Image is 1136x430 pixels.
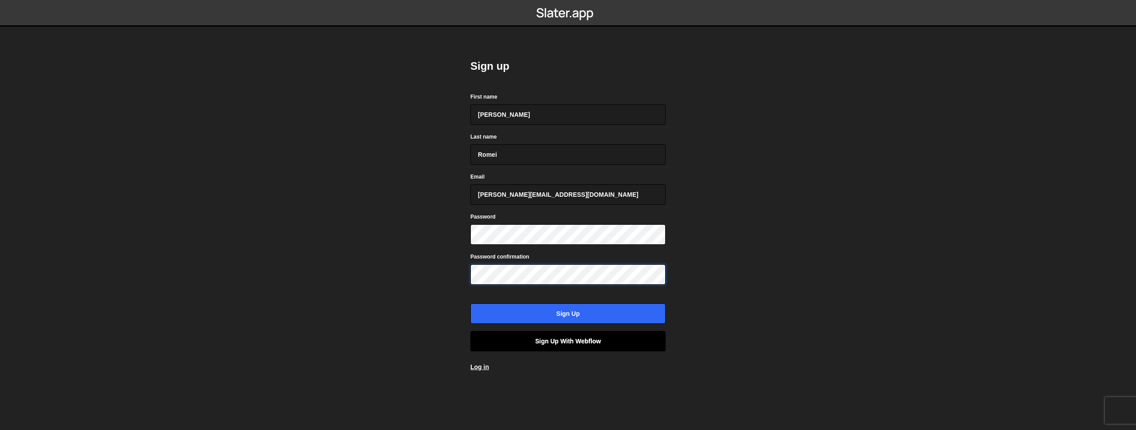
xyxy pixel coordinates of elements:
label: Password confirmation [470,252,529,261]
h2: Sign up [470,59,666,73]
input: Sign up [470,303,666,324]
a: Log in [470,363,489,370]
label: Email [470,172,485,181]
label: Password [470,212,496,221]
label: First name [470,92,497,101]
label: Last name [470,132,497,141]
a: Sign up with Webflow [470,331,666,351]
